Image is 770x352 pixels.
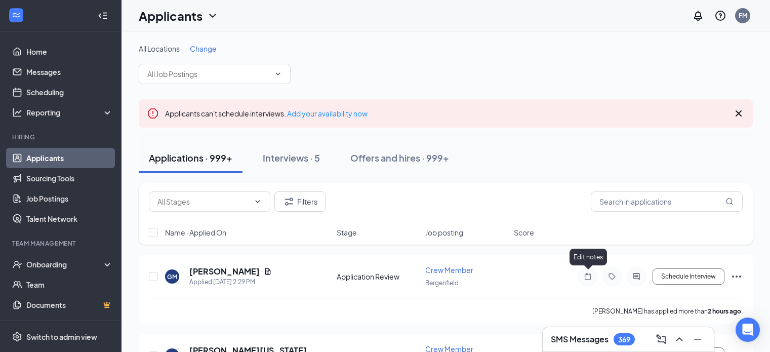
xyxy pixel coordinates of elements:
[26,315,113,335] a: SurveysCrown
[26,275,113,295] a: Team
[26,295,113,315] a: DocumentsCrown
[189,266,260,277] h5: [PERSON_NAME]
[165,227,226,238] span: Name · Applied On
[606,272,618,281] svg: Tag
[139,7,202,24] h1: Applicants
[26,168,113,188] a: Sourcing Tools
[425,227,463,238] span: Job posting
[592,307,743,316] p: [PERSON_NAME] has applied more than .
[207,10,219,22] svg: ChevronDown
[165,109,368,118] span: Applicants can't schedule interviews.
[692,10,704,22] svg: Notifications
[26,332,97,342] div: Switch to admin view
[189,277,272,287] div: Applied [DATE] 2:29 PM
[551,334,609,345] h3: SMS Messages
[671,331,687,347] button: ChevronUp
[630,272,642,281] svg: ActiveChat
[337,227,357,238] span: Stage
[147,107,159,120] svg: Error
[12,107,22,118] svg: Analysis
[425,279,459,287] span: Bergenfield
[591,191,743,212] input: Search in applications
[11,10,21,20] svg: WorkstreamLogo
[157,196,250,207] input: All Stages
[582,272,594,281] svg: Note
[26,259,104,269] div: Onboarding
[653,268,724,285] button: Schedule Interview
[26,107,113,118] div: Reporting
[739,11,747,20] div: FM
[149,151,232,164] div: Applications · 999+
[263,151,320,164] div: Interviews · 5
[692,333,704,345] svg: Minimize
[12,332,22,342] svg: Settings
[653,331,669,347] button: ComposeMessage
[733,107,745,120] svg: Cross
[736,318,760,342] div: Open Intercom Messenger
[264,267,272,276] svg: Document
[731,270,743,283] svg: Ellipses
[283,195,295,208] svg: Filter
[425,265,473,275] span: Crew Member
[26,148,113,168] a: Applicants
[714,10,726,22] svg: QuestionInfo
[26,188,113,209] a: Job Postings
[725,198,734,206] svg: MagnifyingGlass
[12,239,111,248] div: Team Management
[570,249,607,265] div: Edit notes
[139,44,180,53] span: All Locations
[167,272,177,281] div: GM
[26,62,113,82] a: Messages
[514,227,534,238] span: Score
[26,42,113,62] a: Home
[350,151,449,164] div: Offers and hires · 999+
[12,259,22,269] svg: UserCheck
[618,335,630,344] div: 369
[690,331,706,347] button: Minimize
[287,109,368,118] a: Add your availability now
[708,307,741,315] b: 2 hours ago
[26,82,113,102] a: Scheduling
[12,133,111,141] div: Hiring
[26,209,113,229] a: Talent Network
[337,271,419,282] div: Application Review
[673,333,685,345] svg: ChevronUp
[147,68,270,80] input: All Job Postings
[98,11,108,21] svg: Collapse
[655,333,667,345] svg: ComposeMessage
[254,198,262,206] svg: ChevronDown
[190,44,217,53] span: Change
[274,191,326,212] button: Filter Filters
[274,70,282,78] svg: ChevronDown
